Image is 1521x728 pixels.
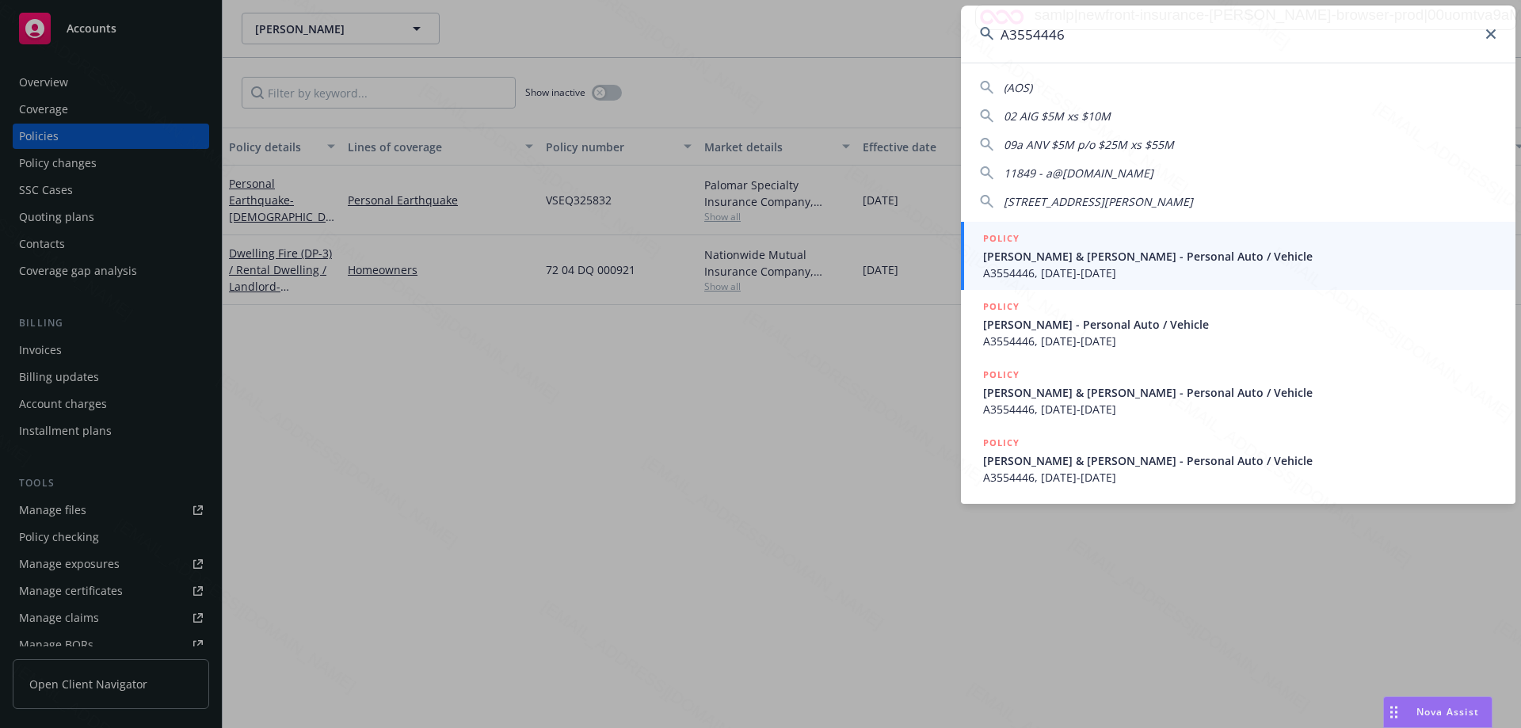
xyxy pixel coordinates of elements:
[983,316,1496,333] span: [PERSON_NAME] - Personal Auto / Vehicle
[961,290,1515,358] a: POLICY[PERSON_NAME] - Personal Auto / VehicleA3554446, [DATE]-[DATE]
[1416,705,1479,718] span: Nova Assist
[983,452,1496,469] span: [PERSON_NAME] & [PERSON_NAME] - Personal Auto / Vehicle
[983,248,1496,265] span: [PERSON_NAME] & [PERSON_NAME] - Personal Auto / Vehicle
[1383,696,1492,728] button: Nova Assist
[1004,194,1193,209] span: [STREET_ADDRESS][PERSON_NAME]
[1004,109,1111,124] span: 02 AIG $5M xs $10M
[983,265,1496,281] span: A3554446, [DATE]-[DATE]
[961,358,1515,426] a: POLICY[PERSON_NAME] & [PERSON_NAME] - Personal Auto / VehicleA3554446, [DATE]-[DATE]
[983,384,1496,401] span: [PERSON_NAME] & [PERSON_NAME] - Personal Auto / Vehicle
[1004,80,1032,95] span: (AOS)
[1384,697,1404,727] div: Drag to move
[983,299,1020,314] h5: POLICY
[1004,137,1174,152] span: 09a ANV $5M p/o $25M xs $55M
[983,231,1020,246] h5: POLICY
[983,333,1496,349] span: A3554446, [DATE]-[DATE]
[983,435,1020,451] h5: POLICY
[983,367,1020,383] h5: POLICY
[961,426,1515,494] a: POLICY[PERSON_NAME] & [PERSON_NAME] - Personal Auto / VehicleA3554446, [DATE]-[DATE]
[983,469,1496,486] span: A3554446, [DATE]-[DATE]
[1004,166,1153,181] span: 11849 - a@[DOMAIN_NAME]
[983,401,1496,417] span: A3554446, [DATE]-[DATE]
[961,222,1515,290] a: POLICY[PERSON_NAME] & [PERSON_NAME] - Personal Auto / VehicleA3554446, [DATE]-[DATE]
[961,6,1515,63] input: Search...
